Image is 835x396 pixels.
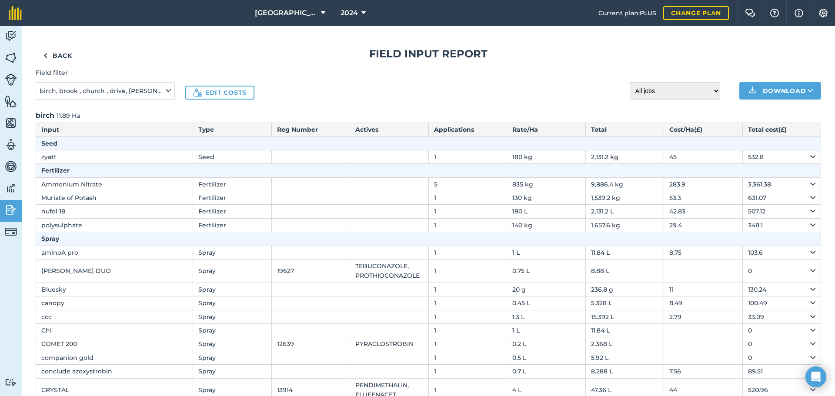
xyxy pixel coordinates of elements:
td: 100.49 [742,296,821,310]
td: 53.3 [664,191,743,205]
th: Input [36,123,193,136]
span: 2024 [341,8,358,18]
td: 180 L [507,205,586,218]
tr: nufol 18Fertilizer1180 L2,131.2 L42.83507.12 [36,205,821,218]
tr: polysulphateFertilizer1140 kg1,657.6 kg29.4348.1 [36,218,821,232]
td: Seed [193,150,272,163]
h3: birch [36,110,821,121]
img: svg+xml;base64,PD94bWwgdmVyc2lvbj0iMS4wIiBlbmNvZGluZz0idXRmLTgiPz4KPCEtLSBHZW5lcmF0b3I6IEFkb2JlIE... [5,182,17,195]
td: 8.288 L [585,365,664,378]
img: svg+xml;base64,PD94bWwgdmVyc2lvbj0iMS4wIiBlbmNvZGluZz0idXRmLTgiPz4KPCEtLSBHZW5lcmF0b3I6IEFkb2JlIE... [5,226,17,238]
tr: Muriate of PotashFertilizer1130 kg1,539.2 kg53.3631.07 [36,191,821,205]
tr: cccSpray11.3 L15.392 L2.7933.09 [36,310,821,323]
td: 1 [428,351,507,364]
tr: companion goldSpray10.5 L5.92 L0 [36,351,821,364]
td: 0 [742,324,821,337]
td: 130.24 [742,283,821,296]
td: 0 [742,351,821,364]
td: 2,131.2 L [585,205,664,218]
td: 5.92 L [585,351,664,364]
td: companion gold [36,351,193,364]
button: Download [739,82,821,100]
tr: aminoA proSpray11 L11.84 L8.75103.6 [36,246,821,259]
td: 1 [428,218,507,232]
tr: canopySpray10.45 L5.328 L8.49100.49 [36,296,821,310]
td: Spray [193,310,272,323]
td: 1 [428,246,507,259]
td: 2.368 L [585,337,664,351]
img: svg+xml;base64,PHN2ZyB4bWxucz0iaHR0cDovL3d3dy53My5vcmcvMjAwMC9zdmciIHdpZHRoPSI5IiBoZWlnaHQ9IjI0Ii... [43,50,47,61]
img: Download icon [747,86,758,96]
span: Current plan : PLUS [598,8,656,18]
td: 1 [428,260,507,283]
tr: zyattSeed1180 kg2,131.2 kg45532.8 [36,150,821,163]
td: canopy [36,296,193,310]
img: svg+xml;base64,PD94bWwgdmVyc2lvbj0iMS4wIiBlbmNvZGluZz0idXRmLTgiPz4KPCEtLSBHZW5lcmF0b3I6IEFkb2JlIE... [5,73,17,86]
td: 507.12 [742,205,821,218]
th: Cost / Ha ( £ ) [664,123,743,136]
td: Spray [193,351,272,364]
td: 1.3 L [507,310,586,323]
td: 1,657.6 kg [585,218,664,232]
th: Rate/ Ha [507,123,586,136]
img: A cog icon [818,9,828,17]
td: conclude azoxystrobin [36,365,193,378]
td: ccc [36,310,193,323]
td: 2,131.2 kg [585,150,664,163]
th: Reg Number [271,123,350,136]
td: Fertilizer [193,191,272,205]
td: Spray [193,324,272,337]
td: 1 L [507,246,586,259]
td: 20 g [507,283,586,296]
td: 89.51 [742,365,821,378]
td: 236.8 g [585,283,664,296]
td: 11.84 L [585,324,664,337]
img: fieldmargin Logo [9,6,22,20]
td: Spray [193,283,272,296]
td: 15.392 L [585,310,664,323]
td: 19627 [271,260,350,283]
td: 3,361.38 [742,177,821,191]
td: COMET 200 [36,337,193,351]
td: 0.2 L [507,337,586,351]
td: 9,886.4 kg [585,177,664,191]
td: Spray [193,296,272,310]
td: 8.49 [664,296,743,310]
img: svg+xml;base64,PD94bWwgdmVyc2lvbj0iMS4wIiBlbmNvZGluZz0idXRmLTgiPz4KPCEtLSBHZW5lcmF0b3I6IEFkb2JlIE... [5,138,17,151]
td: Spray [193,246,272,259]
td: 0 [742,337,821,351]
td: Muriate of Potash [36,191,193,205]
td: 0.75 L [507,260,586,283]
td: 33.09 [742,310,821,323]
td: 5 [428,177,507,191]
td: aminoA pro [36,246,193,259]
img: svg+xml;base64,PD94bWwgdmVyc2lvbj0iMS4wIiBlbmNvZGluZz0idXRmLTgiPz4KPCEtLSBHZW5lcmF0b3I6IEFkb2JlIE... [5,160,17,173]
h4: Field filter [36,68,175,77]
td: 631.07 [742,191,821,205]
td: Spray [193,365,272,378]
td: 8.88 L [585,260,664,283]
a: Back [36,47,80,64]
td: PYRACLOSTROBIN [350,337,429,351]
h1: Field Input Report [36,47,821,61]
td: 7.56 [664,365,743,378]
td: 1 [428,296,507,310]
td: [PERSON_NAME] DUO [36,260,193,283]
td: 130 kg [507,191,586,205]
td: 45 [664,150,743,163]
a: Edit costs [185,86,254,100]
td: Chl [36,324,193,337]
td: Spray [193,260,272,283]
td: 103.6 [742,246,821,259]
tr: COMET 200Spray12639PYRACLOSTROBIN10.2 L2.368 L0 [36,337,821,351]
td: Spray [193,337,272,351]
td: 1 [428,205,507,218]
td: 29.4 [664,218,743,232]
td: 532.8 [742,150,821,163]
td: Bluesky [36,283,193,296]
td: 835 kg [507,177,586,191]
td: 1 [428,191,507,205]
tr: ChlSpray11 L11.84 L0 [36,324,821,337]
td: 8.75 [664,246,743,259]
td: 1 L [507,324,586,337]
